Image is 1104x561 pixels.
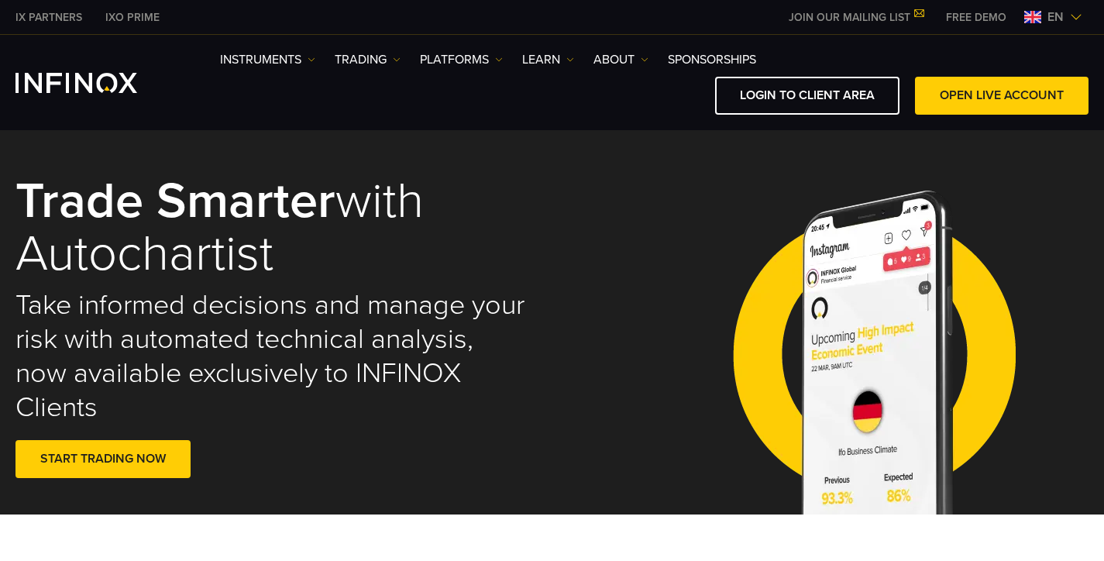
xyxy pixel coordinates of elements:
a: LOGIN TO CLIENT AREA [715,77,899,115]
h2: Take informed decisions and manage your risk with automated technical analysis, now available exc... [15,288,531,425]
a: START TRADING NOW [15,440,191,478]
a: INFINOX [94,9,171,26]
a: PLATFORMS [420,50,503,69]
a: Instruments [220,50,315,69]
a: Learn [522,50,574,69]
a: TRADING [335,50,401,69]
h1: with Autochartist [15,175,531,281]
a: SPONSORSHIPS [668,50,756,69]
a: OPEN LIVE ACCOUNT [915,77,1089,115]
a: INFINOX MENU [934,9,1018,26]
a: INFINOX Logo [15,73,174,93]
strong: Trade Smarter [15,170,335,232]
a: INFINOX [4,9,94,26]
span: en [1041,8,1070,26]
a: ABOUT [593,50,648,69]
a: JOIN OUR MAILING LIST [777,11,934,24]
